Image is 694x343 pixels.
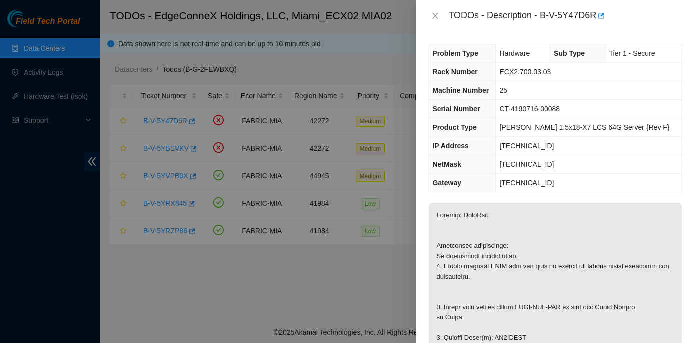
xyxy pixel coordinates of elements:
[432,123,476,131] span: Product Type
[432,105,480,113] span: Serial Number
[432,86,489,94] span: Machine Number
[499,142,554,150] span: [TECHNICAL_ID]
[499,123,669,131] span: [PERSON_NAME] 1.5x18-X7 LCS 64G Server {Rev F}
[428,11,442,21] button: Close
[431,12,439,20] span: close
[609,49,655,57] span: Tier 1 - Secure
[499,179,554,187] span: [TECHNICAL_ID]
[432,68,477,76] span: Rack Number
[499,49,530,57] span: Hardware
[432,142,468,150] span: IP Address
[499,105,560,113] span: CT-4190716-00088
[499,86,507,94] span: 25
[432,160,461,168] span: NetMask
[432,49,478,57] span: Problem Type
[499,160,554,168] span: [TECHNICAL_ID]
[432,179,461,187] span: Gateway
[448,8,682,24] div: TODOs - Description - B-V-5Y47D6R
[554,49,585,57] span: Sub Type
[499,68,551,76] span: ECX2.700.03.03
